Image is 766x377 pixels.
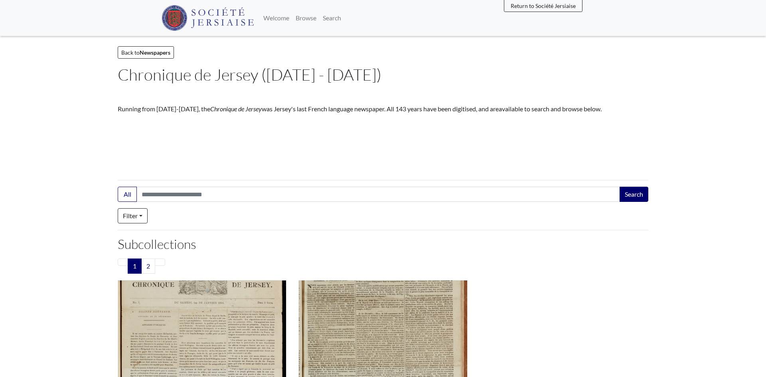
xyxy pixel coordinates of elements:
[292,10,320,26] a: Browse
[118,104,648,114] p: Running from [DATE]-[DATE], the was Jersey's last French language newspaper. All 143 years have b...
[320,10,344,26] a: Search
[128,259,142,274] span: Goto page 1
[155,259,165,266] a: Next page
[162,5,254,31] img: Société Jersiaise
[620,187,648,202] button: Search
[210,105,262,113] em: Chronique de Jersey
[162,3,254,33] a: Société Jersiaise logo
[141,259,155,274] a: Goto page 2
[118,65,648,84] h1: Chronique de Jersey ([DATE] - [DATE])
[118,208,148,223] a: Filter
[136,187,620,202] input: Search this collection...
[140,49,170,56] strong: Newspapers
[118,259,648,274] nav: pagination
[118,259,128,274] li: Previous page
[260,10,292,26] a: Welcome
[118,237,648,252] h2: Subcollections
[118,187,137,202] button: All
[118,46,174,59] a: Back toNewspapers
[511,2,576,9] span: Return to Société Jersiaise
